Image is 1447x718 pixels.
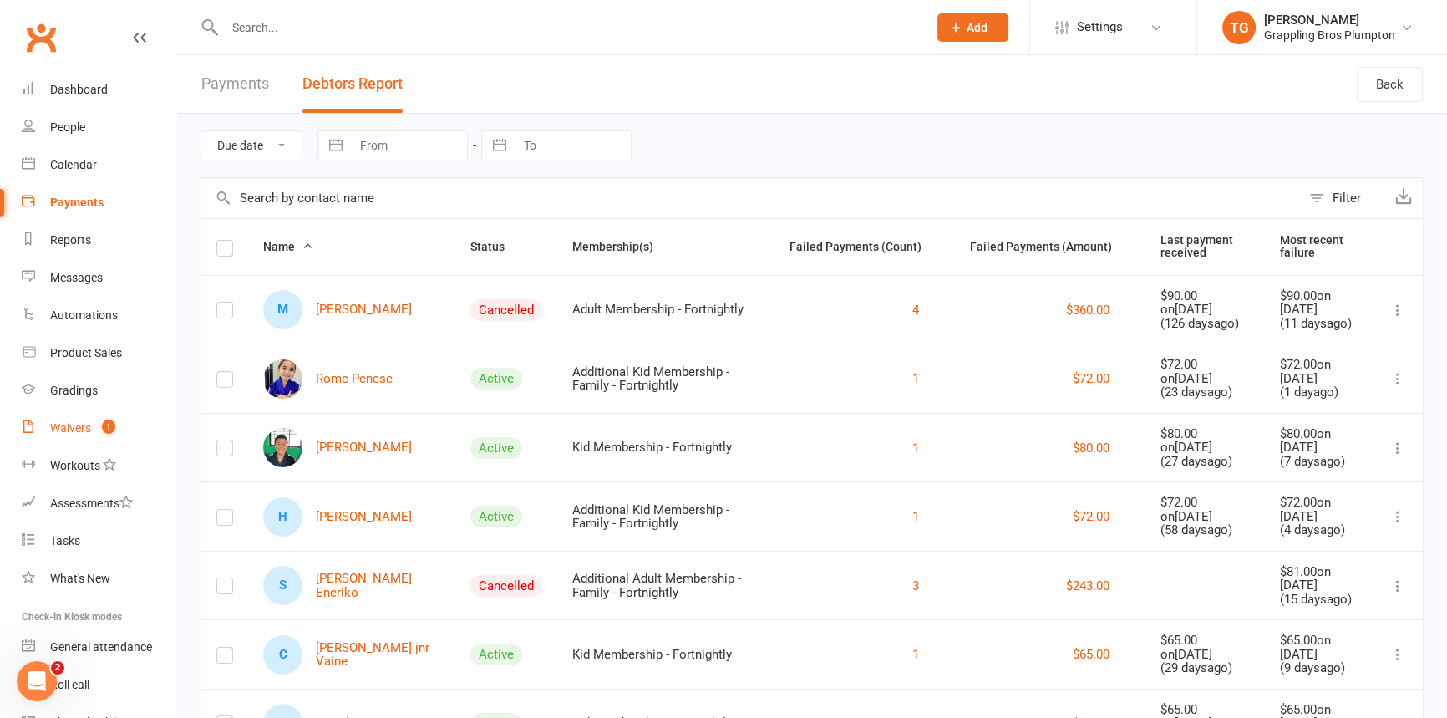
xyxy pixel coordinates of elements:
div: $72.00 on [DATE] [1280,496,1358,523]
div: Kid Membership - Fortnightly [572,440,759,455]
div: Payments [50,196,104,209]
div: Waivers [50,421,91,435]
div: ( 11 days ago) [1280,317,1358,331]
button: $360.00 [1066,300,1109,320]
div: ( 15 days ago) [1280,593,1358,607]
div: Heath Stubbs [263,497,302,537]
a: C[PERSON_NAME] jnr Vaine [263,635,440,675]
a: Product Sales [22,334,176,372]
a: Gradings [22,372,176,410]
button: Debtors Report [302,55,403,113]
div: Active [470,644,522,665]
button: Failed Payments (Amount) [970,237,1130,257]
span: 2 [51,661,64,675]
th: Last payment received [1145,219,1265,275]
button: Failed Payments (Count) [790,237,940,257]
button: Status [470,237,523,257]
div: People [50,120,85,134]
div: Gradings [50,384,98,397]
div: ( 23 days ago) [1160,385,1250,400]
button: Name [263,237,313,257]
button: 1 [912,644,919,665]
div: Additional Kid Membership - Family - Fortnightly [572,365,759,393]
div: Adult Membership - Fortnightly [572,303,759,317]
a: Waivers 1 [22,410,176,447]
div: Tasks [50,534,80,547]
div: ( 126 days ago) [1160,317,1250,331]
iframe: Intercom live chat [17,661,57,701]
a: General attendance kiosk mode [22,629,176,666]
div: ( 9 days ago) [1280,661,1358,675]
div: Reports [50,233,91,247]
div: Cancelled [470,299,542,321]
div: $81.00 on [DATE] [1280,565,1358,593]
button: $80.00 [1073,438,1109,458]
div: Active [470,437,522,459]
th: Membership(s) [557,219,774,275]
a: Tasks [22,522,176,560]
a: Rome PeneseRome Penese [263,359,393,399]
span: 1 [102,420,115,434]
div: ( 27 days ago) [1160,455,1250,469]
div: Messages [50,271,103,284]
div: Active [470,506,522,527]
div: TG [1222,11,1256,44]
div: $65.00 on [DATE] [1160,634,1250,661]
img: Noah Robillo [263,428,302,467]
a: Clubworx [20,17,62,59]
button: 4 [912,300,919,320]
div: Charlie jnr Vaine [263,635,302,675]
button: $72.00 [1073,369,1109,389]
div: Grappling Bros Plumpton [1264,28,1395,43]
div: Kid Membership - Fortnightly [572,648,759,662]
button: $243.00 [1066,576,1109,596]
span: Failed Payments (Count) [790,240,940,253]
div: $80.00 on [DATE] [1160,427,1250,455]
div: Susana Tuisalogo Eneriko [263,566,302,605]
input: Search by contact name [201,178,1301,218]
div: $72.00 on [DATE] [1160,496,1250,523]
button: $72.00 [1073,507,1109,527]
div: $90.00 on [DATE] [1280,289,1358,317]
div: $80.00 on [DATE] [1280,427,1358,455]
button: Filter [1301,178,1384,218]
div: Calendar [50,158,97,171]
div: Roll call [50,678,89,691]
span: Settings [1077,8,1123,46]
div: What's New [50,572,110,585]
div: Workouts [50,459,100,472]
a: Noah Robillo[PERSON_NAME] [263,428,412,467]
div: Additional Adult Membership - Family - Fortnightly [572,572,759,599]
div: Filter [1333,188,1361,208]
div: ( 29 days ago) [1160,661,1250,675]
img: Rome Penese [263,359,302,399]
div: Active [470,368,522,390]
div: Automations [50,308,118,322]
span: Name [263,240,313,253]
div: $72.00 on [DATE] [1280,358,1358,385]
div: Cancelled [470,575,542,597]
div: [PERSON_NAME] [1264,13,1395,28]
button: Add [937,13,1008,42]
a: Assessments [22,485,176,522]
th: Most recent failure [1265,219,1373,275]
button: 1 [912,369,919,389]
div: Product Sales [50,346,122,359]
input: From [351,131,467,160]
a: Automations [22,297,176,334]
a: Back [1357,67,1423,102]
div: Additional Kid Membership - Family - Fortnightly [572,503,759,531]
div: ( 4 days ago) [1280,523,1358,537]
a: Calendar [22,146,176,184]
button: 3 [912,576,919,596]
a: Reports [22,222,176,259]
a: Payments [201,55,269,113]
a: Payments [22,184,176,222]
div: General attendance [50,640,152,654]
div: $65.00 on [DATE] [1280,634,1358,661]
div: Assessments [50,496,133,510]
a: M[PERSON_NAME] [263,290,412,329]
button: $65.00 [1073,644,1109,665]
div: Dashboard [50,83,108,96]
span: Failed Payments (Amount) [970,240,1130,253]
